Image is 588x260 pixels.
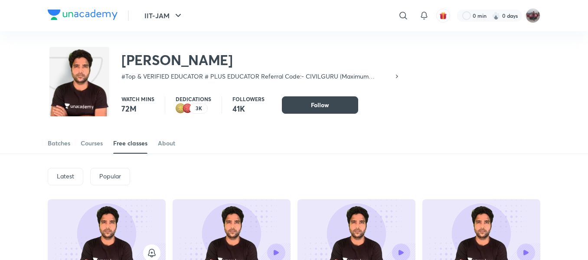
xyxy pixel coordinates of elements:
[48,10,118,20] img: Company Logo
[158,133,175,154] a: About
[99,173,121,180] p: Popular
[232,103,265,114] p: 41K
[439,12,447,20] img: avatar
[196,105,202,112] p: 3K
[176,96,211,102] p: Dedications
[48,139,70,148] div: Batches
[176,103,186,114] img: educator badge2
[113,139,147,148] div: Free classes
[183,103,193,114] img: educator badge1
[121,51,400,69] h2: [PERSON_NAME]
[436,9,450,23] button: avatar
[232,96,265,102] p: Followers
[81,139,103,148] div: Courses
[282,96,358,114] button: Follow
[158,139,175,148] div: About
[49,49,109,119] img: class
[48,133,70,154] a: Batches
[113,133,147,154] a: Free classes
[121,72,393,81] p: #Top & VERIFIED EDUCATOR # PLUS EDUCATOR Referral Code:- CIVILGURU (Maximum discount)
[121,96,154,102] p: Watch mins
[526,8,540,23] img: amirhussain Hussain
[311,101,329,109] span: Follow
[81,133,103,154] a: Courses
[492,11,500,20] img: streak
[139,7,189,24] button: IIT-JAM
[121,103,154,114] p: 72M
[48,10,118,22] a: Company Logo
[57,173,74,180] p: Latest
